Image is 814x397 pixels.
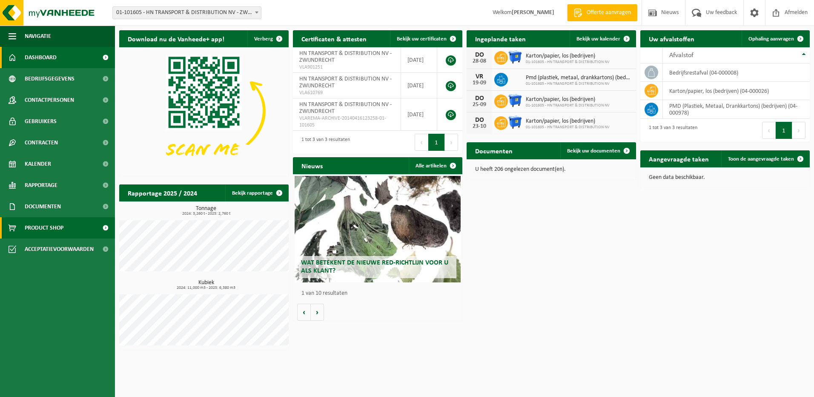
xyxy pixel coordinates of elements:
[299,50,392,63] span: HN TRANSPORT & DISTRIBUTION NV - ZWIJNDRECHT
[567,148,620,154] span: Bekijk uw documenten
[401,73,437,98] td: [DATE]
[475,167,628,173] p: U heeft 206 ongelezen document(en).
[299,76,392,89] span: HN TRANSPORT & DISTRIBUTION NV - ZWIJNDRECHT
[119,184,206,201] h2: Rapportage 2025 / 2024
[721,150,809,167] a: Toon de aangevraagde taken
[526,81,632,86] span: 01-101605 - HN TRANSPORT & DISTRIBUTION NV
[123,206,289,216] h3: Tonnage
[663,82,810,100] td: karton/papier, los (bedrijven) (04-000026)
[663,100,810,119] td: PMD (Plastiek, Metaal, Drankkartons) (bedrijven) (04-000978)
[526,75,632,81] span: Pmd (plastiek, metaal, drankkartons) (bedrijven)
[293,30,375,47] h2: Certificaten & attesten
[526,53,610,60] span: Karton/papier, los (bedrijven)
[25,239,94,260] span: Acceptatievoorwaarden
[428,134,445,151] button: 1
[25,175,57,196] span: Rapportage
[293,157,331,174] h2: Nieuws
[390,30,461,47] a: Bekijk uw certificaten
[471,117,488,124] div: DO
[301,259,448,274] span: Wat betekent de nieuwe RED-richtlijn voor u als klant?
[225,184,288,201] a: Bekijk rapportage
[301,291,458,296] p: 1 van 10 resultaten
[640,30,703,47] h2: Uw afvalstoffen
[467,30,534,47] h2: Ingeplande taken
[311,304,324,321] button: Volgende
[526,103,610,108] span: 01-101605 - HN TRANSPORT & DISTRIBUTION NV
[25,196,61,217] span: Documenten
[254,36,273,42] span: Verberg
[113,7,261,19] span: 01-101605 - HN TRANSPORT & DISTRIBUTION NV - ZWIJNDRECHT
[123,286,289,290] span: 2024: 11,000 m3 - 2025: 6,380 m3
[25,132,58,153] span: Contracten
[792,122,805,139] button: Next
[25,68,75,89] span: Bedrijfsgegevens
[748,36,794,42] span: Ophaling aanvragen
[526,125,610,130] span: 01-101605 - HN TRANSPORT & DISTRIBUTION NV
[25,217,63,239] span: Product Shop
[508,93,522,108] img: WB-1100-HPE-BE-01
[25,153,51,175] span: Kalender
[445,134,458,151] button: Next
[560,142,635,159] a: Bekijk uw documenten
[471,80,488,86] div: 19-09
[297,133,350,152] div: 1 tot 3 van 3 resultaten
[409,157,461,174] a: Alle artikelen
[467,142,521,159] h2: Documenten
[570,30,635,47] a: Bekijk uw kalender
[728,156,794,162] span: Toon de aangevraagde taken
[25,47,57,68] span: Dashboard
[649,175,801,181] p: Geen data beschikbaar.
[585,9,633,17] span: Offerte aanvragen
[512,9,554,16] strong: [PERSON_NAME]
[471,52,488,58] div: DO
[119,47,289,175] img: Download de VHEPlus App
[25,89,74,111] span: Contactpersonen
[297,304,311,321] button: Vorige
[299,64,394,71] span: VLA901251
[663,63,810,82] td: bedrijfsrestafval (04-000008)
[526,118,610,125] span: Karton/papier, los (bedrijven)
[508,115,522,129] img: WB-1100-HPE-BE-01
[669,52,694,59] span: Afvalstof
[25,111,57,132] span: Gebruikers
[471,58,488,64] div: 28-08
[640,150,717,167] h2: Aangevraagde taken
[526,60,610,65] span: 01-101605 - HN TRANSPORT & DISTRIBUTION NV
[567,4,637,21] a: Offerte aanvragen
[471,124,488,129] div: 23-10
[762,122,776,139] button: Previous
[401,47,437,73] td: [DATE]
[415,134,428,151] button: Previous
[471,95,488,102] div: DO
[471,73,488,80] div: VR
[645,121,697,140] div: 1 tot 3 van 3 resultaten
[119,30,233,47] h2: Download nu de Vanheede+ app!
[123,212,289,216] span: 2024: 3,260 t - 2025: 2,760 t
[776,122,792,139] button: 1
[576,36,620,42] span: Bekijk uw kalender
[299,101,392,115] span: HN TRANSPORT & DISTRIBUTION NV - ZWIJNDRECHT
[299,89,394,96] span: VLA610769
[471,102,488,108] div: 25-09
[123,280,289,290] h3: Kubiek
[508,50,522,64] img: WB-1100-HPE-BE-01
[295,176,461,282] a: Wat betekent de nieuwe RED-richtlijn voor u als klant?
[247,30,288,47] button: Verberg
[742,30,809,47] a: Ophaling aanvragen
[401,98,437,131] td: [DATE]
[526,96,610,103] span: Karton/papier, los (bedrijven)
[299,115,394,129] span: VLAREMA-ARCHIVE-20140416123258-01-101605
[25,26,51,47] span: Navigatie
[112,6,261,19] span: 01-101605 - HN TRANSPORT & DISTRIBUTION NV - ZWIJNDRECHT
[397,36,447,42] span: Bekijk uw certificaten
